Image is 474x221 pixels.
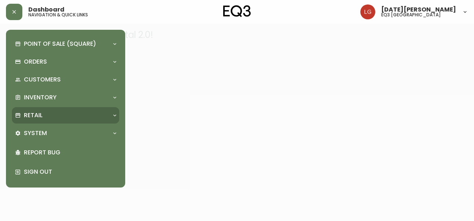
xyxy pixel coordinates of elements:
div: Retail [12,107,119,124]
div: Orders [12,54,119,70]
p: Point of Sale (Square) [24,40,96,48]
h5: eq3 [GEOGRAPHIC_DATA] [381,13,441,17]
div: Report Bug [12,143,119,162]
div: Inventory [12,89,119,106]
p: System [24,129,47,137]
div: Point of Sale (Square) [12,36,119,52]
p: Orders [24,58,47,66]
span: Dashboard [28,7,64,13]
h5: navigation & quick links [28,13,88,17]
p: Sign Out [24,168,116,176]
p: Retail [24,111,42,119]
p: Customers [24,76,61,84]
p: Report Bug [24,148,116,157]
p: Inventory [24,93,57,102]
img: logo [223,5,251,17]
span: [DATE][PERSON_NAME] [381,7,456,13]
div: System [12,125,119,141]
div: Sign Out [12,162,119,182]
img: 2638f148bab13be18035375ceda1d187 [360,4,375,19]
div: Customers [12,71,119,88]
